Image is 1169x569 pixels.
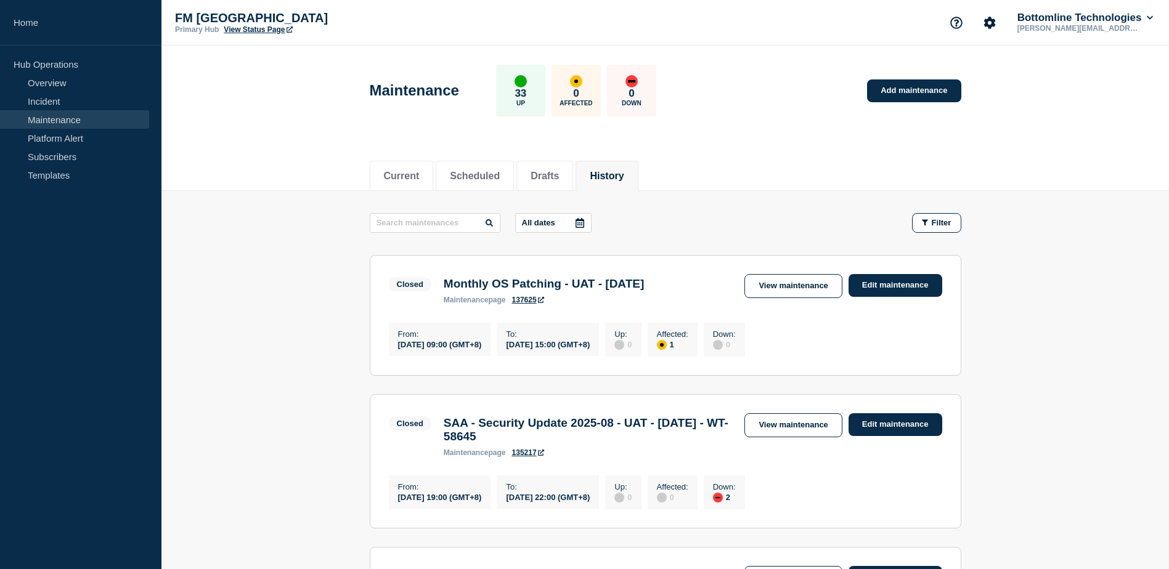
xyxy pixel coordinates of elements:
button: Drafts [531,171,559,182]
h3: SAA - Security Update 2025-08 - UAT - [DATE] - WT-58645 [444,416,733,443]
a: 137625 [512,296,544,304]
button: All dates [515,213,592,233]
p: To : [506,329,590,339]
div: affected [570,75,582,87]
button: Account settings [977,10,1003,36]
div: 1 [657,339,688,350]
div: 2 [713,491,736,502]
div: disabled [713,340,723,350]
span: Filter [932,218,951,227]
a: 135217 [512,448,544,457]
a: Edit maintenance [849,413,942,436]
div: 0 [614,491,632,502]
span: maintenance [444,296,489,304]
p: page [444,296,506,304]
button: Support [943,10,969,36]
div: disabled [657,493,667,502]
p: All dates [522,218,555,227]
div: 0 [713,339,736,350]
div: Closed [397,280,423,289]
p: 0 [573,87,579,100]
button: Bottomline Technologies [1015,12,1155,24]
p: Up [516,100,525,107]
p: To : [506,482,590,491]
p: Up : [614,329,632,339]
h1: Maintenance [370,82,459,99]
p: Up : [614,482,632,491]
p: Down : [713,329,736,339]
div: affected [657,340,667,350]
div: [DATE] 15:00 (GMT+8) [506,339,590,349]
a: Add maintenance [867,79,961,102]
div: 0 [614,339,632,350]
button: Current [384,171,420,182]
div: disabled [614,493,624,502]
a: Edit maintenance [849,274,942,297]
p: FM [GEOGRAPHIC_DATA] [175,11,422,25]
button: History [590,171,624,182]
div: down [625,75,638,87]
p: 33 [515,87,526,100]
input: Search maintenances [370,213,500,233]
p: [PERSON_NAME][EMAIL_ADDRESS][PERSON_NAME][DOMAIN_NAME] [1015,24,1143,33]
div: Closed [397,419,423,428]
div: 0 [657,491,688,502]
p: Down [622,100,642,107]
p: Down : [713,482,736,491]
div: up [515,75,527,87]
p: From : [398,482,482,491]
a: View maintenance [744,274,842,298]
a: View Status Page [224,25,292,34]
p: Affected : [657,329,688,339]
span: maintenance [444,448,489,457]
div: down [713,493,723,502]
p: Primary Hub [175,25,219,34]
div: disabled [614,340,624,350]
div: [DATE] 09:00 (GMT+8) [398,339,482,349]
p: 0 [629,87,634,100]
p: Affected : [657,482,688,491]
a: View maintenance [744,413,842,437]
p: Affected [560,100,592,107]
div: [DATE] 22:00 (GMT+8) [506,491,590,502]
button: Filter [912,213,961,233]
p: page [444,448,506,457]
h3: Monthly OS Patching - UAT - [DATE] [444,277,644,291]
button: Scheduled [450,171,500,182]
div: [DATE] 19:00 (GMT+8) [398,491,482,502]
p: From : [398,329,482,339]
